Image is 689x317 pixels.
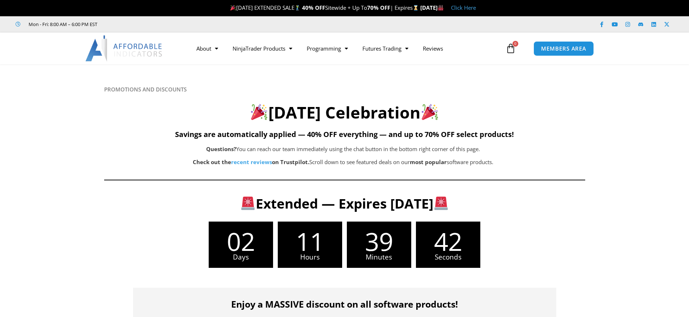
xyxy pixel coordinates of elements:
[302,4,325,11] strong: 40% OFF
[142,195,547,212] h3: Extended — Expires [DATE]
[299,40,355,57] a: Programming
[367,4,390,11] strong: 70% OFF
[278,254,342,261] span: Hours
[231,158,272,166] a: recent reviews
[229,4,420,11] span: [DATE] EXTENDED SALE Sitewide + Up To | Expires
[347,229,411,254] span: 39
[251,104,267,120] img: 🎉
[355,40,416,57] a: Futures Trading
[416,229,480,254] span: 42
[420,4,444,11] strong: [DATE]
[140,157,546,167] p: Scroll down to see featured deals on our software products.
[495,38,527,59] a: 0
[416,254,480,261] span: Seconds
[413,5,418,10] img: ⌛
[225,40,299,57] a: NinjaTrader Products
[416,40,450,57] a: Reviews
[278,229,342,254] span: 11
[513,41,518,47] span: 0
[189,40,225,57] a: About
[410,158,447,166] b: most popular
[209,229,273,254] span: 02
[140,144,546,154] p: You can reach our team immediately using the chat button in the bottom right corner of this page.
[451,4,476,11] a: Click Here
[209,254,273,261] span: Days
[206,145,236,153] b: Questions?
[104,102,585,123] h2: [DATE] Celebration
[541,46,586,51] span: MEMBERS AREA
[533,41,594,56] a: MEMBERS AREA
[230,5,236,10] img: 🎉
[144,299,545,309] h4: Enjoy a MASSIVE discount on all software products!
[27,20,97,29] span: Mon - Fri: 8:00 AM – 6:00 PM EST
[434,197,448,210] img: 🚨
[347,254,411,261] span: Minutes
[107,21,216,28] iframe: Customer reviews powered by Trustpilot
[85,35,163,61] img: LogoAI | Affordable Indicators – NinjaTrader
[438,5,443,10] img: 🏭
[295,5,300,10] img: 🏌️‍♂️
[422,104,438,120] img: 🎉
[241,197,255,210] img: 🚨
[193,158,309,166] strong: Check out the on Trustpilot.
[104,130,585,139] h5: Savings are automatically applied — 40% OFF everything — and up to 70% OFF select products!
[189,40,504,57] nav: Menu
[104,86,585,93] h6: PROMOTIONS AND DISCOUNTS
